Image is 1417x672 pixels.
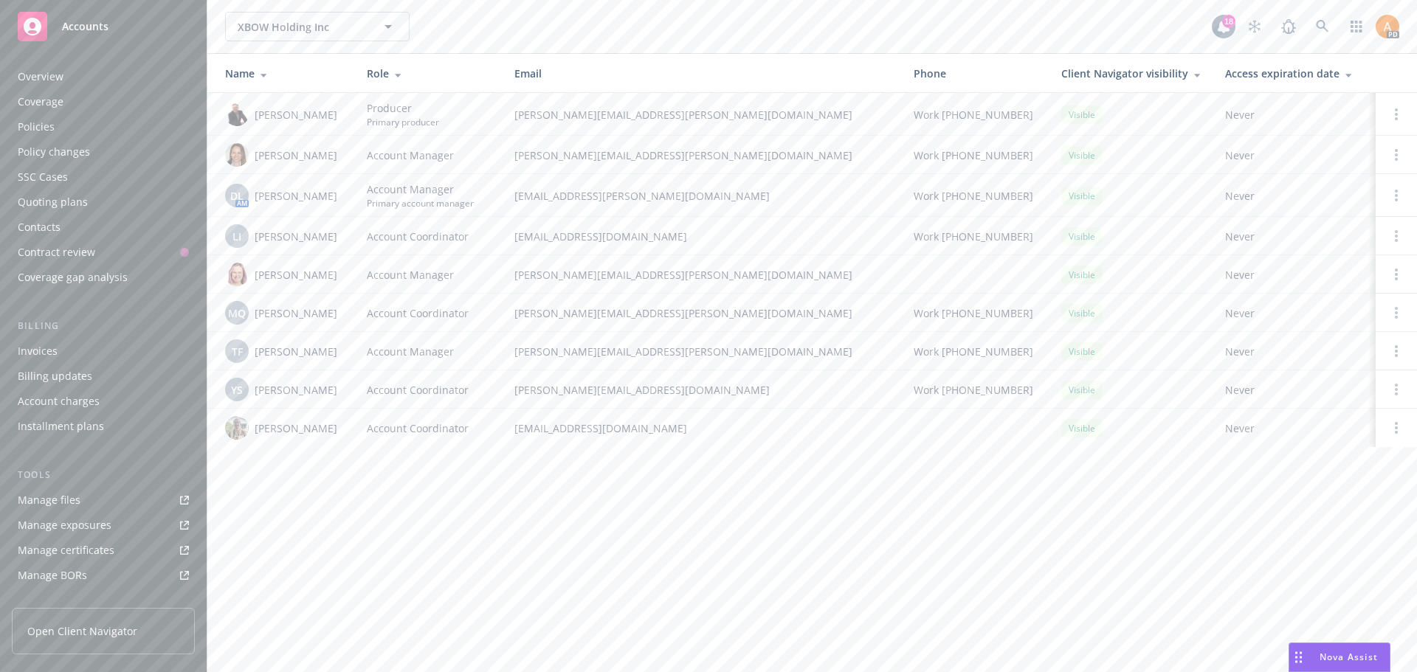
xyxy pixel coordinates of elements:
[225,416,249,440] img: photo
[1308,12,1337,41] a: Search
[1376,15,1399,38] img: photo
[18,215,61,239] div: Contacts
[514,305,890,321] span: [PERSON_NAME][EMAIL_ADDRESS][PERSON_NAME][DOMAIN_NAME]
[1061,342,1103,361] div: Visible
[1289,642,1390,672] button: Nova Assist
[12,6,195,47] a: Accounts
[12,165,195,189] a: SSC Cases
[514,188,890,204] span: [EMAIL_ADDRESS][PERSON_NAME][DOMAIN_NAME]
[1225,382,1364,398] span: Never
[255,107,337,122] span: [PERSON_NAME]
[255,267,337,283] span: [PERSON_NAME]
[1274,12,1303,41] a: Report a Bug
[12,90,195,114] a: Coverage
[1061,187,1103,205] div: Visible
[18,564,87,587] div: Manage BORs
[12,468,195,482] div: Tools
[232,229,241,244] span: LI
[12,339,195,363] a: Invoices
[18,65,63,89] div: Overview
[914,107,1033,122] span: Work [PHONE_NUMBER]
[12,415,195,438] a: Installment plans
[12,564,195,587] a: Manage BORs
[514,107,890,122] span: [PERSON_NAME][EMAIL_ADDRESS][PERSON_NAME][DOMAIN_NAME]
[367,116,439,128] span: Primary producer
[18,240,95,264] div: Contract review
[1061,419,1103,437] div: Visible
[914,66,1038,81] div: Phone
[12,319,195,333] div: Billing
[18,266,128,289] div: Coverage gap analysis
[914,229,1033,244] span: Work [PHONE_NUMBER]
[230,188,244,204] span: DL
[367,148,454,163] span: Account Manager
[1289,643,1308,671] div: Drag to move
[18,589,130,612] div: Summary of insurance
[232,344,243,359] span: TF
[12,115,195,139] a: Policies
[18,115,55,139] div: Policies
[18,90,63,114] div: Coverage
[367,100,439,116] span: Producer
[914,382,1033,398] span: Work [PHONE_NUMBER]
[1225,107,1364,122] span: Never
[1061,105,1103,124] div: Visible
[225,263,249,286] img: photo
[12,364,195,388] a: Billing updates
[1061,381,1103,399] div: Visible
[514,344,890,359] span: [PERSON_NAME][EMAIL_ADDRESS][PERSON_NAME][DOMAIN_NAME]
[12,140,195,164] a: Policy changes
[12,538,195,562] a: Manage certificates
[1061,266,1103,284] div: Visible
[18,364,92,388] div: Billing updates
[367,344,454,359] span: Account Manager
[1320,651,1378,663] span: Nova Assist
[255,344,337,359] span: [PERSON_NAME]
[255,229,337,244] span: [PERSON_NAME]
[514,229,890,244] span: [EMAIL_ADDRESS][DOMAIN_NAME]
[255,188,337,204] span: [PERSON_NAME]
[1342,12,1371,41] a: Switch app
[367,66,491,81] div: Role
[367,420,469,436] span: Account Coordinator
[225,143,249,167] img: photo
[514,382,890,398] span: [PERSON_NAME][EMAIL_ADDRESS][DOMAIN_NAME]
[914,305,1033,321] span: Work [PHONE_NUMBER]
[225,66,343,81] div: Name
[255,305,337,321] span: [PERSON_NAME]
[18,538,114,562] div: Manage certificates
[18,488,80,512] div: Manage files
[1222,15,1235,28] div: 18
[1061,146,1103,164] div: Visible
[18,513,111,537] div: Manage exposures
[367,229,469,244] span: Account Coordinator
[1061,66,1201,81] div: Client Navigator visibility
[12,513,195,537] a: Manage exposures
[12,190,195,214] a: Quoting plans
[225,103,249,126] img: photo
[914,148,1033,163] span: Work [PHONE_NUMBER]
[12,266,195,289] a: Coverage gap analysis
[1225,344,1364,359] span: Never
[1225,66,1364,81] div: Access expiration date
[12,589,195,612] a: Summary of insurance
[255,420,337,436] span: [PERSON_NAME]
[12,488,195,512] a: Manage files
[367,181,474,197] span: Account Manager
[231,382,243,398] span: YS
[18,165,68,189] div: SSC Cases
[1061,227,1103,246] div: Visible
[255,382,337,398] span: [PERSON_NAME]
[514,148,890,163] span: [PERSON_NAME][EMAIL_ADDRESS][PERSON_NAME][DOMAIN_NAME]
[12,240,195,264] a: Contract review
[1225,188,1364,204] span: Never
[27,623,137,639] span: Open Client Navigator
[1225,267,1364,283] span: Never
[18,339,58,363] div: Invoices
[12,389,195,413] a: Account charges
[367,305,469,321] span: Account Coordinator
[1061,304,1103,322] div: Visible
[18,389,100,413] div: Account charges
[225,12,410,41] button: XBOW Holding Inc
[514,66,890,81] div: Email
